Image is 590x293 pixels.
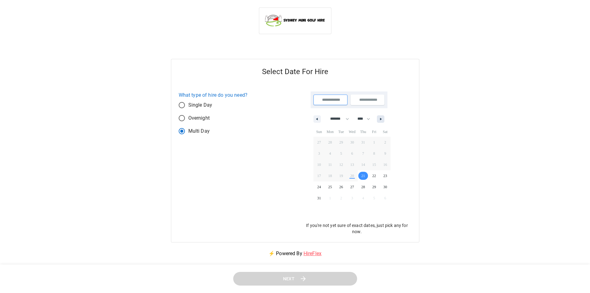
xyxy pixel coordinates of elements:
button: 8 [369,148,380,159]
button: 31 [313,193,325,204]
span: 11 [328,159,332,170]
button: 12 [336,159,347,170]
button: 9 [380,148,391,159]
span: Wed [347,127,358,137]
span: 5 [340,148,342,159]
span: 13 [350,159,354,170]
span: Sat [380,127,391,137]
button: 23 [380,170,391,181]
button: 14 [358,159,369,170]
button: 13 [347,159,358,170]
span: Multi Day [188,127,210,135]
span: 19 [339,170,343,181]
button: 19 [336,170,347,181]
p: ⚡ Powered By [261,242,329,265]
span: 6 [351,148,353,159]
span: 1 [373,137,375,148]
span: 14 [361,159,365,170]
button: 24 [313,181,325,193]
span: Fri [369,127,380,137]
span: 7 [362,148,364,159]
span: 23 [383,170,387,181]
span: Sun [313,127,325,137]
button: 21 [358,170,369,181]
span: 9 [384,148,386,159]
button: 20 [347,170,358,181]
button: 28 [358,181,369,193]
button: 2 [380,137,391,148]
span: 8 [373,148,375,159]
button: 10 [313,159,325,170]
span: 4 [329,148,331,159]
button: 1 [369,137,380,148]
span: 31 [317,193,321,204]
img: Sydney Mini Golf Hire logo [264,13,326,28]
span: 22 [372,170,376,181]
button: 27 [347,181,358,193]
button: 15 [369,159,380,170]
button: 25 [325,181,336,193]
button: 17 [313,170,325,181]
span: 16 [383,159,387,170]
span: 20 [350,170,354,181]
span: 27 [350,181,354,193]
button: 7 [358,148,369,159]
span: Thu [358,127,369,137]
span: 24 [317,181,321,193]
span: Tue [336,127,347,137]
label: What type of hire do you need? [179,91,248,99]
h5: Select Date For Hire [171,59,419,84]
button: 30 [380,181,391,193]
span: 15 [372,159,376,170]
button: 29 [369,181,380,193]
span: 30 [383,181,387,193]
span: 21 [361,170,365,181]
span: 25 [328,181,332,193]
span: Overnight [188,114,210,122]
button: 5 [336,148,347,159]
span: 17 [317,170,321,181]
span: 26 [339,181,343,193]
button: 6 [347,148,358,159]
button: 22 [369,170,380,181]
button: 16 [380,159,391,170]
span: 12 [339,159,343,170]
span: 18 [328,170,332,181]
span: 29 [372,181,376,193]
button: 18 [325,170,336,181]
span: Mon [325,127,336,137]
span: 10 [317,159,321,170]
span: Single Day [188,101,212,109]
span: 28 [361,181,365,193]
button: 4 [325,148,336,159]
p: If you're not yet sure of exact dates, just pick any for now. [303,222,412,235]
button: 11 [325,159,336,170]
span: 3 [318,148,320,159]
button: 3 [313,148,325,159]
button: 26 [336,181,347,193]
span: 2 [384,137,386,148]
a: HireFlex [304,251,321,256]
